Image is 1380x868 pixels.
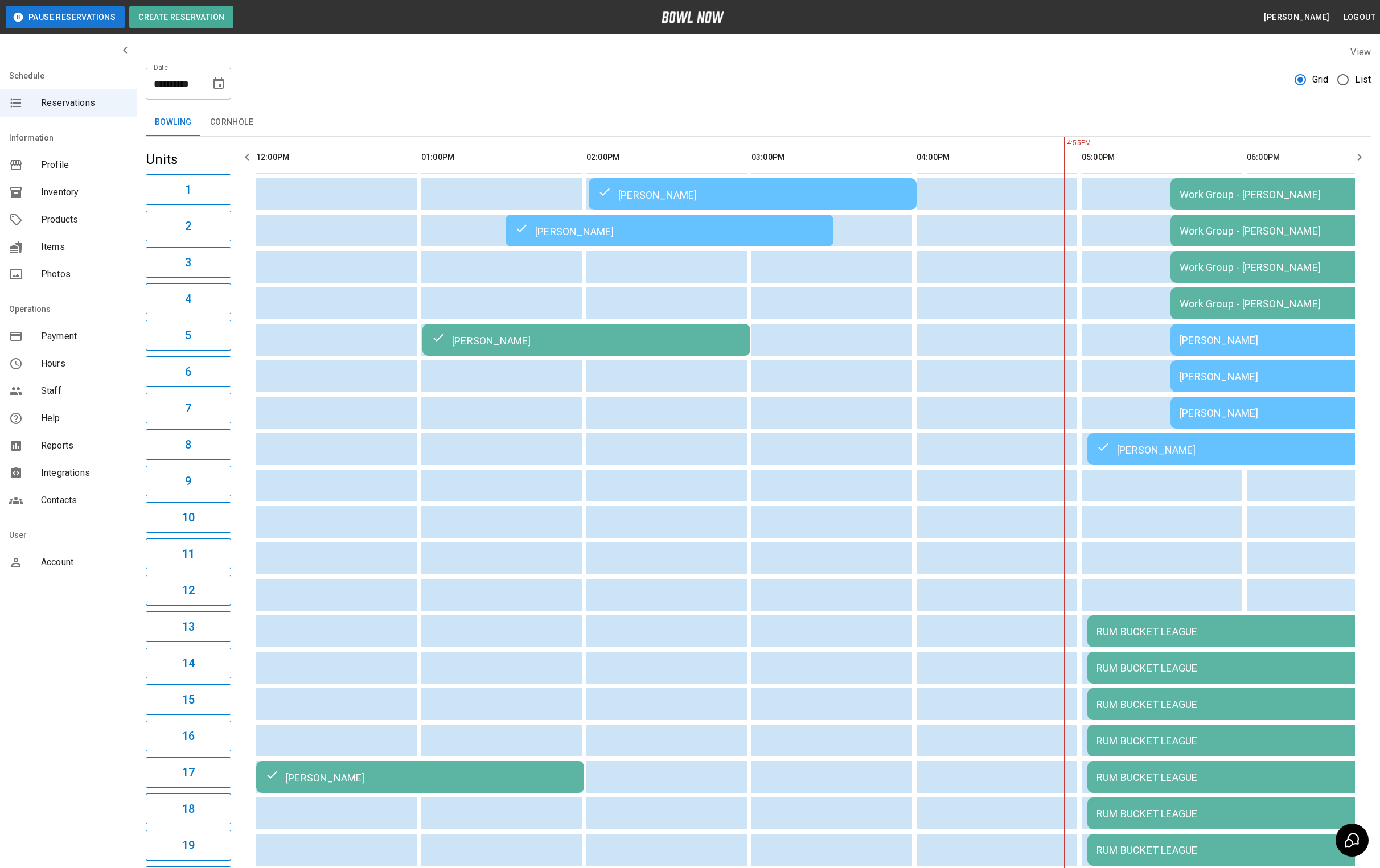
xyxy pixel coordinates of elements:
[182,654,195,672] h6: 14
[41,466,128,480] span: Integrations
[662,11,724,23] img: logo
[185,217,191,235] h6: 2
[182,836,195,854] h6: 19
[41,330,128,343] span: Payment
[586,141,747,174] th: 02:00PM
[146,684,231,715] button: 15
[182,581,195,599] h6: 12
[1259,7,1334,28] button: [PERSON_NAME]
[182,690,195,709] h6: 15
[1064,138,1067,149] span: 4:55PM
[146,283,231,314] button: 4
[146,757,231,788] button: 17
[1312,73,1329,87] span: Grid
[41,357,128,371] span: Hours
[185,399,191,417] h6: 7
[182,727,195,745] h6: 16
[207,72,230,95] button: Choose date, selected date is Aug 15, 2025
[146,611,231,642] button: 13
[146,538,231,569] button: 11
[41,556,128,569] span: Account
[598,187,907,201] div: [PERSON_NAME]
[146,211,231,241] button: 2
[41,240,128,254] span: Items
[185,472,191,490] h6: 9
[256,141,417,174] th: 12:00PM
[41,384,128,398] span: Staff
[41,439,128,452] span: Reports
[146,429,231,460] button: 8
[146,793,231,824] button: 18
[146,150,231,168] h5: Units
[182,545,195,563] h6: 11
[146,320,231,351] button: 5
[41,158,128,172] span: Profile
[129,6,233,28] button: Create Reservation
[185,363,191,381] h6: 6
[146,109,1371,136] div: inventory tabs
[421,141,582,174] th: 01:00PM
[182,800,195,818] h6: 18
[146,466,231,496] button: 9
[146,575,231,606] button: 12
[515,224,824,237] div: [PERSON_NAME]
[1350,47,1371,57] label: View
[182,618,195,636] h6: 13
[182,763,195,781] h6: 17
[41,96,128,110] span: Reservations
[1339,7,1380,28] button: Logout
[41,186,128,199] span: Inventory
[146,247,231,278] button: 3
[41,493,128,507] span: Contacts
[6,6,125,28] button: Pause Reservations
[41,268,128,281] span: Photos
[1355,73,1371,87] span: List
[41,213,128,227] span: Products
[185,253,191,271] h6: 3
[146,174,231,205] button: 1
[146,830,231,861] button: 19
[146,393,231,423] button: 7
[146,356,231,387] button: 6
[146,109,201,136] button: Bowling
[751,141,912,174] th: 03:00PM
[182,508,195,526] h6: 10
[185,435,191,454] h6: 8
[146,502,231,533] button: 10
[185,290,191,308] h6: 4
[201,109,262,136] button: Cornhole
[41,412,128,425] span: Help
[432,333,741,347] div: [PERSON_NAME]
[265,770,575,784] div: [PERSON_NAME]
[185,180,191,199] h6: 1
[146,721,231,751] button: 16
[185,326,191,344] h6: 5
[146,648,231,678] button: 14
